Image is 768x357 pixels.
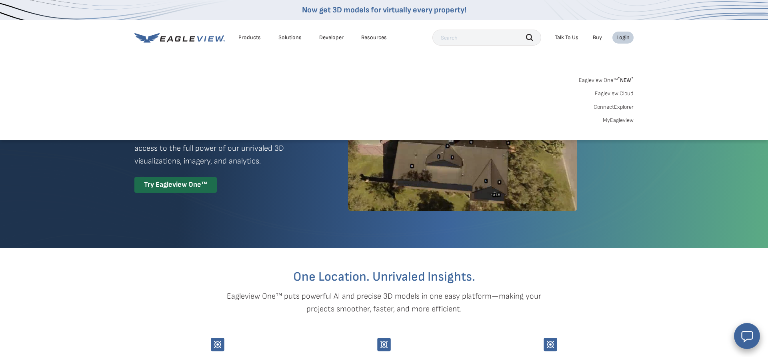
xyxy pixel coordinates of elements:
img: Group-9744.svg [211,338,224,351]
p: Eagleview One™ puts powerful AI and precise 3D models in one easy platform—making your projects s... [213,290,555,315]
img: Group-9744.svg [544,338,557,351]
a: ConnectExplorer [594,104,634,111]
h2: One Location. Unrivaled Insights. [140,271,628,283]
span: NEW [618,77,634,84]
div: Resources [361,34,387,41]
input: Search [432,30,541,46]
img: Group-9744.svg [377,338,391,351]
a: Now get 3D models for virtually every property! [302,5,466,15]
p: A premium digital experience that provides seamless access to the full power of our unrivaled 3D ... [134,129,319,168]
a: Buy [593,34,602,41]
a: Eagleview One™*NEW* [579,74,634,84]
div: Products [238,34,261,41]
div: Solutions [278,34,302,41]
button: Open chat window [734,323,760,349]
a: Eagleview Cloud [595,90,634,97]
a: MyEagleview [603,117,634,124]
a: Developer [319,34,344,41]
div: Talk To Us [555,34,578,41]
div: Login [616,34,630,41]
div: Try Eagleview One™ [134,177,217,193]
